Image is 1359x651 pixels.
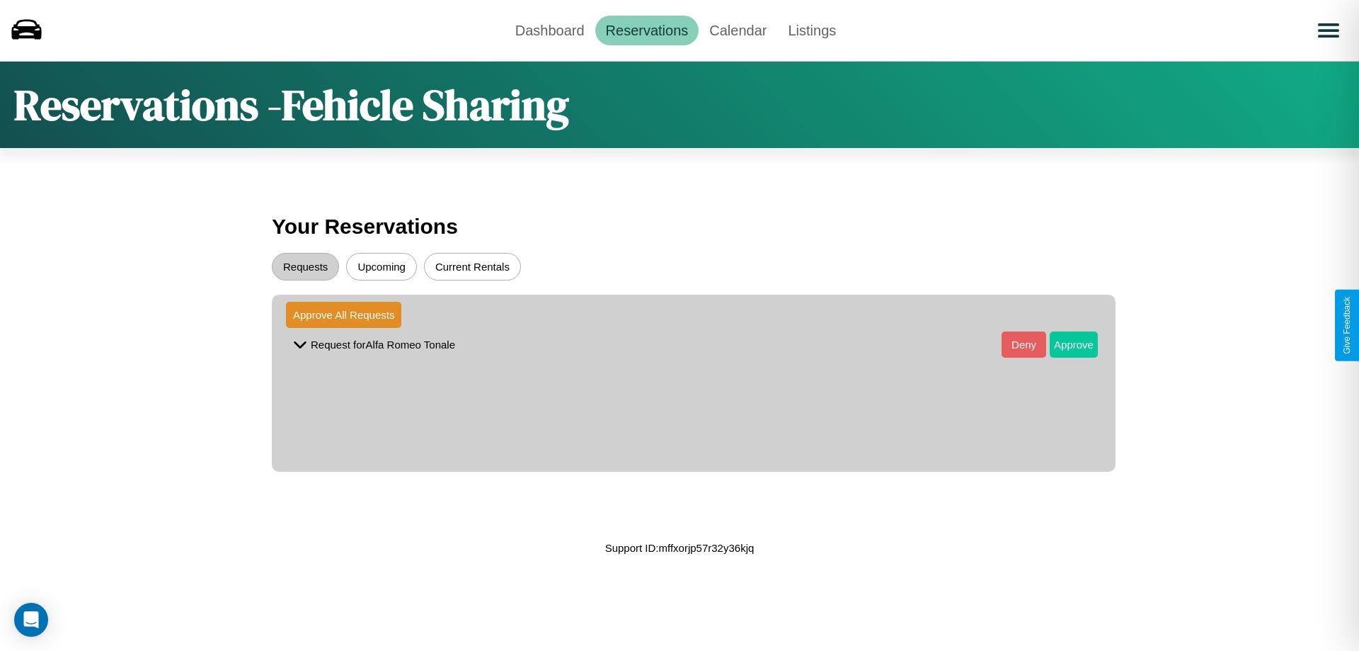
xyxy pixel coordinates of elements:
[311,335,455,354] p: Request for Alfa Romeo Tonale
[272,208,1087,246] h3: Your Reservations
[595,16,699,45] a: Reservations
[1342,297,1352,354] div: Give Feedback
[1050,332,1098,358] button: Approve
[505,16,595,45] a: Dashboard
[14,76,569,134] h1: Reservations - Fehicle Sharing
[346,253,417,281] button: Upcoming
[699,16,777,45] a: Calendar
[272,253,339,281] button: Requests
[605,538,755,557] p: Support ID: mffxorjp57r32y36kjq
[14,603,48,637] div: Open Intercom Messenger
[286,302,401,328] button: Approve All Requests
[424,253,521,281] button: Current Rentals
[1309,11,1348,50] button: Open menu
[1002,332,1046,358] button: Deny
[777,16,847,45] a: Listings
